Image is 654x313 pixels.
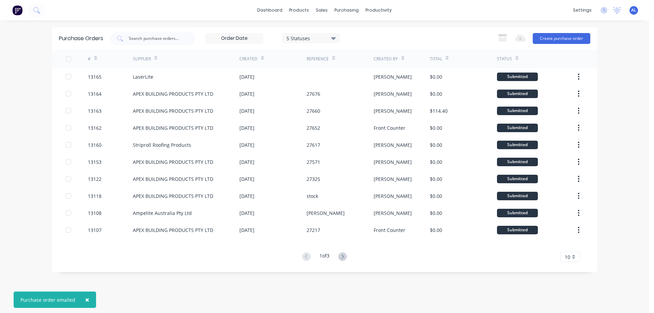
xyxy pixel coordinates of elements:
[374,209,412,217] div: [PERSON_NAME]
[631,7,636,13] span: AL
[307,107,320,114] div: 27660
[133,141,191,148] div: Striproll Roofing Products
[307,56,329,62] div: Reference
[430,192,442,200] div: $0.00
[88,226,102,234] div: 13107
[88,158,102,166] div: 13153
[430,158,442,166] div: $0.00
[88,90,102,97] div: 13164
[133,175,213,183] div: APEX BUILDING PRODUCTS PTY LTD
[497,209,538,217] div: Submitted
[374,107,412,114] div: [PERSON_NAME]
[133,56,151,62] div: Supplier
[88,124,102,131] div: 13162
[239,90,254,97] div: [DATE]
[307,226,320,234] div: 27217
[307,141,320,148] div: 27617
[497,175,538,183] div: Submitted
[85,295,89,304] span: ×
[497,90,538,98] div: Submitted
[239,158,254,166] div: [DATE]
[88,175,102,183] div: 13122
[497,226,538,234] div: Submitted
[239,175,254,183] div: [DATE]
[430,209,442,217] div: $0.00
[307,158,320,166] div: 27571
[239,107,254,114] div: [DATE]
[497,158,538,166] div: Submitted
[78,292,96,308] button: Close
[307,175,320,183] div: 27325
[239,141,254,148] div: [DATE]
[133,226,213,234] div: APEX BUILDING PRODUCTS PTY LTD
[430,56,442,62] div: Total
[307,192,318,200] div: stock
[430,73,442,80] div: $0.00
[430,90,442,97] div: $0.00
[374,90,412,97] div: [PERSON_NAME]
[59,34,103,43] div: Purchase Orders
[374,175,412,183] div: [PERSON_NAME]
[497,56,512,62] div: Status
[320,252,329,262] div: 1 of 3
[307,124,320,131] div: 27652
[133,158,213,166] div: APEX BUILDING PRODUCTS PTY LTD
[374,226,405,234] div: Front Counter
[88,107,102,114] div: 13163
[286,34,335,42] div: 5 Statuses
[374,56,398,62] div: Created By
[133,73,153,80] div: LaserLite
[239,192,254,200] div: [DATE]
[88,192,102,200] div: 13118
[374,158,412,166] div: [PERSON_NAME]
[239,209,254,217] div: [DATE]
[374,192,412,200] div: [PERSON_NAME]
[430,175,442,183] div: $0.00
[497,192,538,200] div: Submitted
[374,73,412,80] div: [PERSON_NAME]
[430,141,442,148] div: $0.00
[133,124,213,131] div: APEX BUILDING PRODUCTS PTY LTD
[88,209,102,217] div: 13108
[312,5,331,15] div: sales
[254,5,286,15] a: dashboard
[88,56,91,62] div: #
[533,33,590,44] button: Create purchase order
[307,209,345,217] div: [PERSON_NAME]
[497,124,538,132] div: Submitted
[88,73,102,80] div: 13165
[307,90,320,97] div: 27676
[133,209,192,217] div: Ampelite Australia Pty Ltd
[20,296,75,303] div: Purchase order emailed
[88,141,102,148] div: 13160
[374,141,412,148] div: [PERSON_NAME]
[133,107,213,114] div: APEX BUILDING PRODUCTS PTY LTD
[430,107,448,114] div: $114.40
[430,124,442,131] div: $0.00
[239,56,258,62] div: Created
[565,253,570,261] span: 10
[128,35,185,42] input: Search purchase orders...
[497,73,538,81] div: Submitted
[239,73,254,80] div: [DATE]
[133,192,213,200] div: APEX BUILDING PRODUCTS PTY LTD
[206,33,263,44] input: Order Date
[362,5,395,15] div: productivity
[430,226,442,234] div: $0.00
[239,226,254,234] div: [DATE]
[286,5,312,15] div: products
[239,124,254,131] div: [DATE]
[133,90,213,97] div: APEX BUILDING PRODUCTS PTY LTD
[331,5,362,15] div: purchasing
[497,141,538,149] div: Submitted
[374,124,405,131] div: Front Counter
[12,5,22,15] img: Factory
[570,5,595,15] div: settings
[497,107,538,115] div: Submitted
